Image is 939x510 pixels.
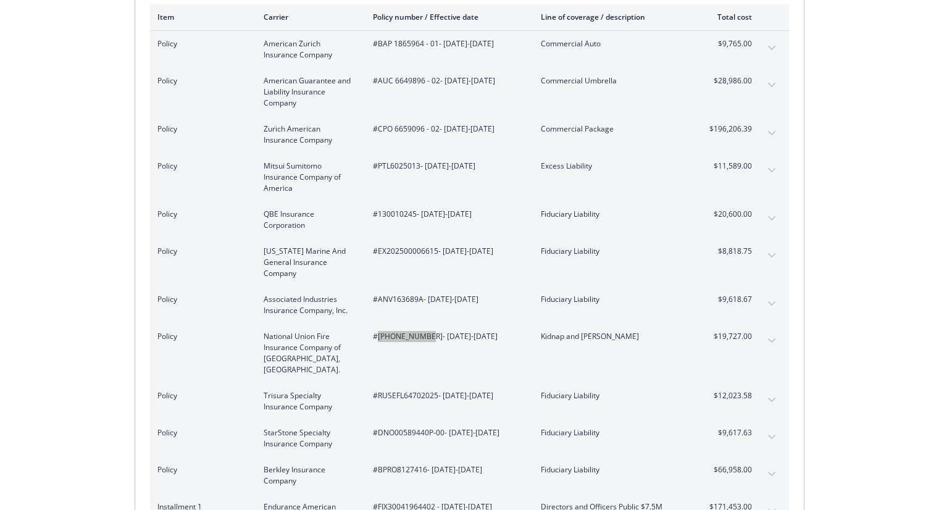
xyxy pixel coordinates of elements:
[264,464,353,487] span: Berkley Insurance Company
[541,209,686,220] span: Fiduciary Liability
[706,12,752,22] div: Total cost
[762,75,782,95] button: expand content
[150,31,789,68] div: PolicyAmerican Zurich Insurance Company#BAP 1865964 - 01- [DATE]-[DATE]Commercial Auto$9,765.00ex...
[264,427,353,449] span: StarStone Specialty Insurance Company
[264,75,353,109] span: American Guarantee and Liability Insurance Company
[150,420,789,457] div: PolicyStarStone Specialty Insurance Company#DNO00589440P-00- [DATE]-[DATE]Fiduciary Liability$9,6...
[157,464,244,475] span: Policy
[264,161,353,194] span: Mitsui Sumitomo Insurance Company of America
[157,161,244,172] span: Policy
[706,464,752,475] span: $66,958.00
[150,68,789,116] div: PolicyAmerican Guarantee and Liability Insurance Company#AUC 6649896 - 02- [DATE]-[DATE]Commercia...
[264,294,353,316] span: Associated Industries Insurance Company, Inc.
[157,331,244,342] span: Policy
[706,246,752,257] span: $8,818.75
[373,331,521,342] span: #[PHONE_NUMBER] - [DATE]-[DATE]
[150,116,789,153] div: PolicyZurich American Insurance Company#CPO 6659096 - 02- [DATE]-[DATE]Commercial Package$196,206...
[541,294,686,305] span: Fiduciary Liability
[541,464,686,475] span: Fiduciary Liability
[541,123,686,135] span: Commercial Package
[706,75,752,86] span: $28,986.00
[762,209,782,228] button: expand content
[541,331,686,342] span: Kidnap and [PERSON_NAME]
[762,38,782,58] button: expand content
[706,390,752,401] span: $12,023.58
[762,331,782,351] button: expand content
[373,38,521,49] span: #BAP 1865964 - 01 - [DATE]-[DATE]
[541,38,686,49] span: Commercial Auto
[706,161,752,172] span: $11,589.00
[762,123,782,143] button: expand content
[150,286,789,324] div: PolicyAssociated Industries Insurance Company, Inc.#ANV163689A- [DATE]-[DATE]Fiduciary Liability$...
[157,38,244,49] span: Policy
[373,209,521,220] span: #130010245 - [DATE]-[DATE]
[264,390,353,412] span: Trisura Specialty Insurance Company
[373,75,521,86] span: #AUC 6649896 - 02 - [DATE]-[DATE]
[264,246,353,279] span: [US_STATE] Marine And General Insurance Company
[541,390,686,401] span: Fiduciary Liability
[157,209,244,220] span: Policy
[762,246,782,265] button: expand content
[150,238,789,286] div: Policy[US_STATE] Marine And General Insurance Company#EX202500006615- [DATE]-[DATE]Fiduciary Liab...
[264,209,353,231] span: QBE Insurance Corporation
[373,161,521,172] span: #PTL6025013 - [DATE]-[DATE]
[157,390,244,401] span: Policy
[373,427,521,438] span: #DNO00589440P-00 - [DATE]-[DATE]
[762,294,782,314] button: expand content
[373,390,521,401] span: #RUSEFL64702025 - [DATE]-[DATE]
[264,123,353,146] span: Zurich American Insurance Company
[264,38,353,61] span: American Zurich Insurance Company
[541,161,686,172] span: Excess Liability
[762,161,782,180] button: expand content
[706,294,752,305] span: $9,618.67
[157,246,244,257] span: Policy
[373,294,521,305] span: #ANV163689A - [DATE]-[DATE]
[541,12,686,22] div: Line of coverage / description
[157,12,244,22] div: Item
[706,38,752,49] span: $9,765.00
[264,331,353,375] span: National Union Fire Insurance Company of [GEOGRAPHIC_DATA], [GEOGRAPHIC_DATA].
[706,331,752,342] span: $19,727.00
[150,324,789,383] div: PolicyNational Union Fire Insurance Company of [GEOGRAPHIC_DATA], [GEOGRAPHIC_DATA].#[PHONE_NUMBE...
[157,75,244,86] span: Policy
[264,12,353,22] div: Carrier
[150,201,789,238] div: PolicyQBE Insurance Corporation#130010245- [DATE]-[DATE]Fiduciary Liability$20,600.00expand content
[373,246,521,257] span: #EX202500006615 - [DATE]-[DATE]
[541,427,686,438] span: Fiduciary Liability
[762,464,782,484] button: expand content
[373,464,521,475] span: #BPRO8127416 - [DATE]-[DATE]
[150,383,789,420] div: PolicyTrisura Specialty Insurance Company#RUSEFL64702025- [DATE]-[DATE]Fiduciary Liability$12,023...
[157,427,244,438] span: Policy
[706,209,752,220] span: $20,600.00
[373,12,521,22] div: Policy number / Effective date
[541,246,686,257] span: Fiduciary Liability
[157,123,244,135] span: Policy
[150,457,789,494] div: PolicyBerkley Insurance Company#BPRO8127416- [DATE]-[DATE]Fiduciary Liability$66,958.00expand con...
[762,427,782,447] button: expand content
[541,75,686,86] span: Commercial Umbrella
[373,123,521,135] span: #CPO 6659096 - 02 - [DATE]-[DATE]
[150,153,789,201] div: PolicyMitsui Sumitomo Insurance Company of America#PTL6025013- [DATE]-[DATE]Excess Liability$11,5...
[706,123,752,135] span: $196,206.39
